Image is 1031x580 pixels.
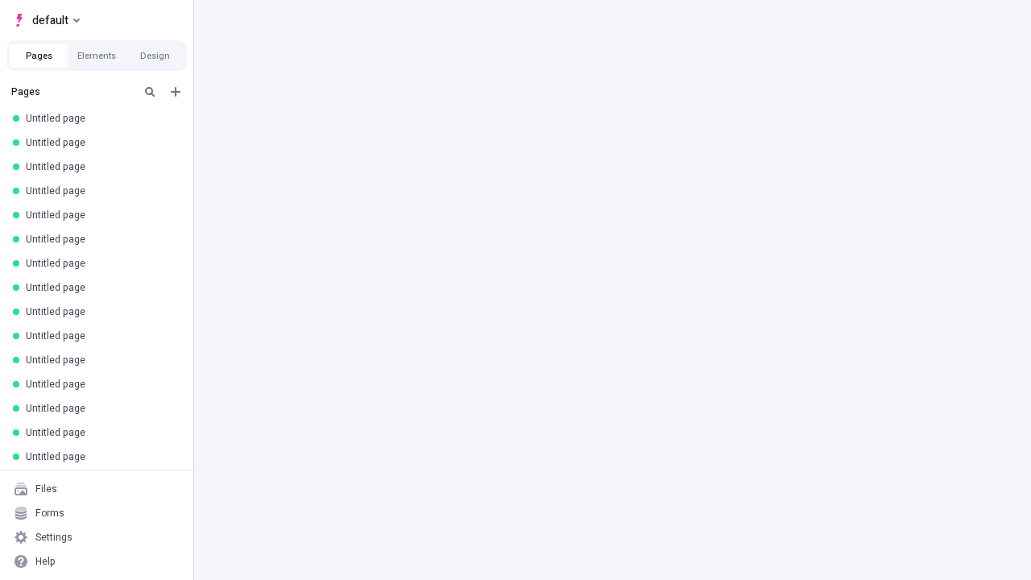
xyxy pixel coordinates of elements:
button: Add new [166,82,185,101]
div: Untitled page [26,402,174,415]
div: Forms [35,507,64,520]
div: Untitled page [26,354,174,367]
span: default [32,10,68,30]
div: Untitled page [26,281,174,294]
div: Settings [35,531,72,544]
button: Design [126,43,184,68]
button: Select site [6,8,86,32]
div: Untitled page [26,136,174,149]
div: Untitled page [26,112,174,125]
div: Untitled page [26,233,174,246]
div: Untitled page [26,184,174,197]
div: Files [35,483,57,495]
div: Untitled page [26,378,174,391]
div: Untitled page [26,257,174,270]
div: Untitled page [26,209,174,222]
div: Untitled page [26,305,174,318]
button: Pages [10,43,68,68]
div: Untitled page [26,160,174,173]
div: Untitled page [26,450,174,463]
button: Elements [68,43,126,68]
div: Help [35,555,56,568]
div: Pages [11,85,134,98]
div: Untitled page [26,329,174,342]
div: Untitled page [26,426,174,439]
